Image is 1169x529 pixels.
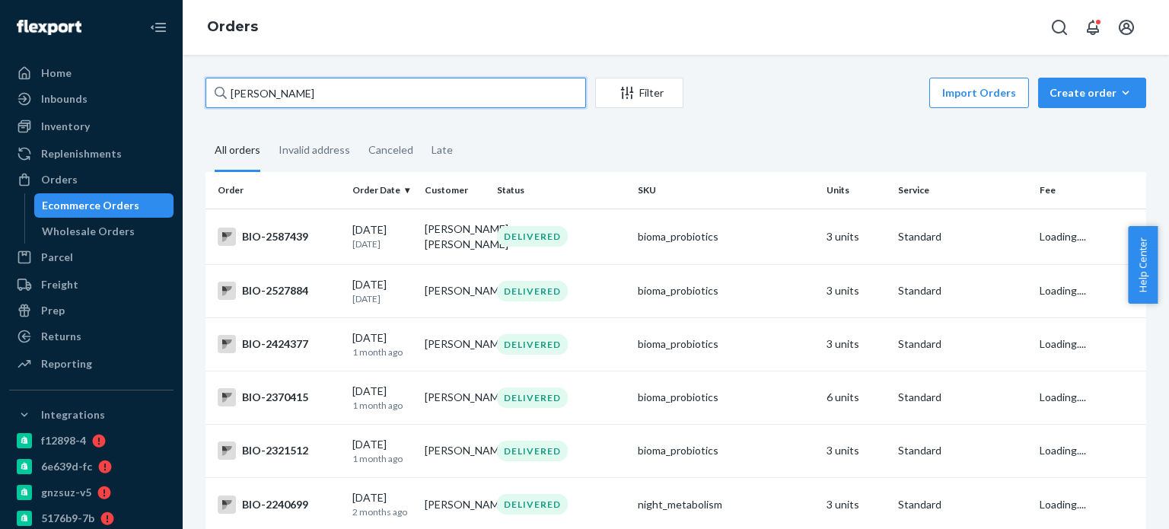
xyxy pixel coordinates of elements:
[41,172,78,187] div: Orders
[9,298,174,323] a: Prep
[34,193,174,218] a: Ecommerce Orders
[218,441,340,460] div: BIO-2321512
[432,130,453,170] div: Late
[638,497,814,512] div: night_metabolism
[218,228,340,246] div: BIO-2587439
[41,303,65,318] div: Prep
[419,209,491,264] td: [PERSON_NAME] [PERSON_NAME]
[898,390,1027,405] p: Standard
[1034,371,1146,424] td: Loading....
[9,61,174,85] a: Home
[207,18,258,35] a: Orders
[1038,78,1146,108] button: Create order
[9,324,174,349] a: Returns
[9,403,174,427] button: Integrations
[898,336,1027,352] p: Standard
[41,511,94,526] div: 5176b9-7b
[497,226,568,247] div: DELIVERED
[1044,12,1075,43] button: Open Search Box
[41,459,92,474] div: 6e639d-fc
[218,388,340,406] div: BIO-2370415
[41,356,92,371] div: Reporting
[1078,12,1108,43] button: Open notifications
[638,443,814,458] div: bioma_probiotics
[898,443,1027,458] p: Standard
[42,224,135,239] div: Wholesale Orders
[34,219,174,244] a: Wholesale Orders
[595,78,683,108] button: Filter
[9,272,174,297] a: Freight
[205,172,346,209] th: Order
[352,330,412,359] div: [DATE]
[9,142,174,166] a: Replenishments
[898,497,1027,512] p: Standard
[352,384,412,412] div: [DATE]
[638,390,814,405] div: bioma_probiotics
[352,222,412,250] div: [DATE]
[419,317,491,371] td: [PERSON_NAME]
[929,78,1029,108] button: Import Orders
[497,387,568,408] div: DELIVERED
[218,335,340,353] div: BIO-2424377
[42,198,139,213] div: Ecommerce Orders
[218,496,340,514] div: BIO-2240699
[898,229,1027,244] p: Standard
[41,250,73,265] div: Parcel
[497,441,568,461] div: DELIVERED
[9,114,174,139] a: Inventory
[218,282,340,300] div: BIO-2527884
[352,490,412,518] div: [DATE]
[9,480,174,505] a: gnzsuz-v5
[368,130,413,170] div: Canceled
[41,146,122,161] div: Replenishments
[820,264,893,317] td: 3 units
[638,336,814,352] div: bioma_probiotics
[279,130,350,170] div: Invalid address
[352,505,412,518] p: 2 months ago
[820,424,893,477] td: 3 units
[1050,85,1135,100] div: Create order
[346,172,419,209] th: Order Date
[352,292,412,305] p: [DATE]
[352,399,412,412] p: 1 month ago
[352,452,412,465] p: 1 month ago
[41,433,86,448] div: f12898-4
[820,371,893,424] td: 6 units
[820,209,893,264] td: 3 units
[41,119,90,134] div: Inventory
[1111,12,1142,43] button: Open account menu
[352,437,412,465] div: [DATE]
[143,12,174,43] button: Close Navigation
[41,91,88,107] div: Inbounds
[892,172,1033,209] th: Service
[1128,226,1158,304] button: Help Center
[17,20,81,35] img: Flexport logo
[352,277,412,305] div: [DATE]
[41,65,72,81] div: Home
[9,429,174,453] a: f12898-4
[632,172,820,209] th: SKU
[491,172,632,209] th: Status
[596,85,683,100] div: Filter
[9,352,174,376] a: Reporting
[9,245,174,269] a: Parcel
[9,167,174,192] a: Orders
[820,317,893,371] td: 3 units
[638,283,814,298] div: bioma_probiotics
[205,78,586,108] input: Search orders
[638,229,814,244] div: bioma_probiotics
[419,424,491,477] td: [PERSON_NAME]
[41,277,78,292] div: Freight
[497,494,568,515] div: DELIVERED
[41,329,81,344] div: Returns
[215,130,260,172] div: All orders
[195,5,270,49] ol: breadcrumbs
[497,281,568,301] div: DELIVERED
[497,334,568,355] div: DELIVERED
[9,454,174,479] a: 6e639d-fc
[9,87,174,111] a: Inbounds
[820,172,893,209] th: Units
[425,183,485,196] div: Customer
[41,407,105,422] div: Integrations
